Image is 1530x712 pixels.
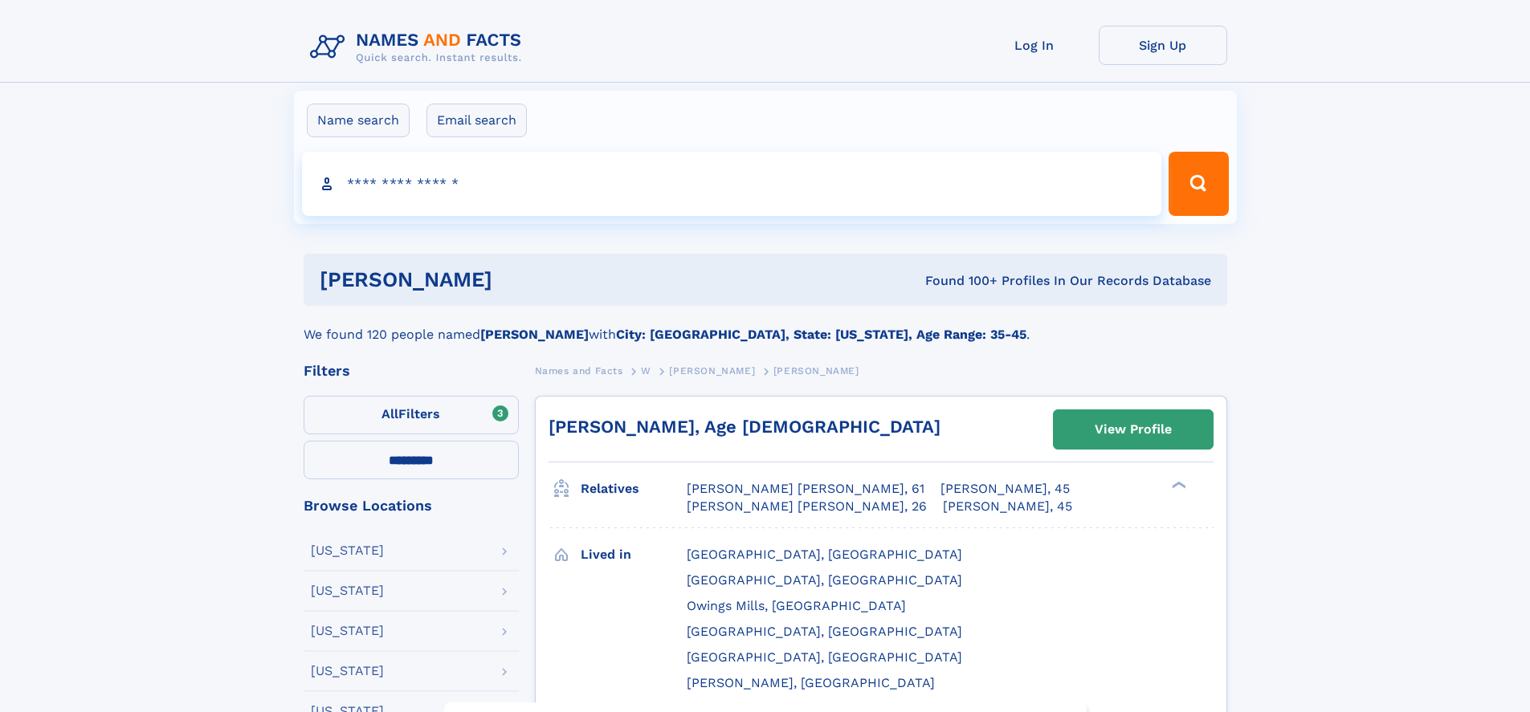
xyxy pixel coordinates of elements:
div: [US_STATE] [311,625,384,637]
span: [PERSON_NAME], [GEOGRAPHIC_DATA] [687,675,935,690]
a: [PERSON_NAME], 45 [940,480,1070,498]
a: Sign Up [1099,26,1227,65]
h3: Relatives [581,475,687,502]
h1: [PERSON_NAME] [320,270,709,290]
span: W [641,365,651,376]
span: [GEOGRAPHIC_DATA], [GEOGRAPHIC_DATA] [687,649,962,665]
a: Log In [970,26,1099,65]
div: [US_STATE] [311,665,384,677]
a: [PERSON_NAME], Age [DEMOGRAPHIC_DATA] [549,417,940,437]
b: [PERSON_NAME] [480,327,589,342]
div: Browse Locations [304,498,519,513]
div: We found 120 people named with . [304,306,1227,344]
label: Filters [304,396,519,434]
div: Filters [304,364,519,378]
label: Email search [426,104,527,137]
a: [PERSON_NAME] [PERSON_NAME], 26 [687,498,927,515]
span: [GEOGRAPHIC_DATA], [GEOGRAPHIC_DATA] [687,547,962,562]
div: [US_STATE] [311,544,384,557]
a: [PERSON_NAME] [669,360,755,380]
span: [PERSON_NAME] [669,365,755,376]
b: City: [GEOGRAPHIC_DATA], State: [US_STATE], Age Range: 35-45 [616,327,1026,342]
span: [GEOGRAPHIC_DATA], [GEOGRAPHIC_DATA] [687,624,962,639]
a: Names and Facts [535,360,623,380]
a: W [641,360,651,380]
a: View Profile [1054,410,1213,449]
button: Search Button [1169,152,1228,216]
label: Name search [307,104,410,137]
div: View Profile [1095,411,1172,448]
input: search input [302,152,1162,216]
span: All [381,406,398,421]
a: [PERSON_NAME], 45 [943,498,1072,515]
span: [GEOGRAPHIC_DATA], [GEOGRAPHIC_DATA] [687,572,962,588]
div: [US_STATE] [311,584,384,597]
div: ❯ [1168,480,1187,490]
span: Owings Mills, [GEOGRAPHIC_DATA] [687,598,906,613]
span: [PERSON_NAME] [773,365,859,376]
a: [PERSON_NAME] [PERSON_NAME], 61 [687,480,924,498]
h3: Lived in [581,541,687,568]
div: Found 100+ Profiles In Our Records Database [708,272,1211,290]
img: Logo Names and Facts [304,26,535,69]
